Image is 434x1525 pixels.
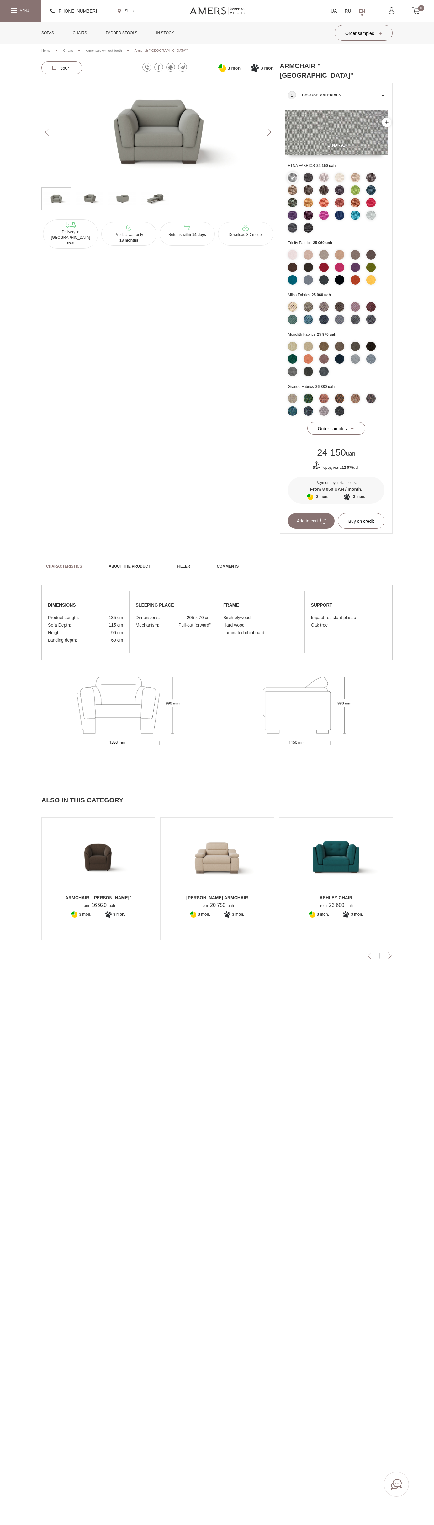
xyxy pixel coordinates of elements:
[141,189,169,208] img: Armchair
[41,49,50,52] span: Home
[366,354,376,364] img: Monolith - 85
[46,895,150,901] span: Armchair "[PERSON_NAME]"
[353,493,365,500] span: 3 mon.
[364,952,375,959] button: Previous
[284,822,388,908] a: Ashley chair Ashley chair from23 600uah
[218,64,226,72] svg: Purchase in parts from PrivatBank
[101,22,142,44] a: Padded stools
[304,342,313,351] img: Monolith - 04
[316,493,329,500] span: 3 mon.
[322,487,333,492] span: 8 050
[223,621,245,629] span: Hard wood
[317,447,346,457] span: 24 150
[200,902,234,908] p: from uah
[307,422,365,435] button: Order samples
[319,367,329,376] img: Monolith - 97
[63,48,73,53] a: Chairs
[288,330,384,339] span: Monolith Fabrics
[46,822,150,908] a: Armchair Armchair "[PERSON_NAME]" from16 920uah
[192,233,206,237] b: 14 days
[48,629,62,636] span: Height:
[348,519,374,524] span: Buy on credit
[313,241,332,245] span: 25 060 uah
[165,822,269,908] a: KELLY armchair [PERSON_NAME] armchair from20 750uah
[178,63,187,72] a: telegram
[288,394,297,403] img: Grande - 06
[43,189,70,208] img: Armchair
[359,7,365,15] a: EN
[165,822,269,891] img: KELLY armchair
[318,426,355,431] span: Order samples
[187,614,211,621] span: 205 x 70 cm
[304,315,313,324] img: Milos - 73
[288,239,384,247] span: Trinity Fabrics
[177,564,190,569] h2: Filler
[304,367,313,376] img: Monolith - 95
[317,451,355,457] span: uah
[109,614,123,621] span: 135 cm
[304,302,313,312] img: Milos - 09
[288,480,384,485] p: Payment by instalments:
[335,315,344,324] img: Milos - 84
[310,487,321,492] span: From
[335,487,363,492] span: UAH / month.
[165,895,269,901] span: [PERSON_NAME] armchair
[50,7,97,15] a: [PHONE_NUMBER]
[111,629,123,636] span: 99 cm
[41,795,393,805] h2: Also in this category
[223,629,264,636] span: Laminated chipboard
[220,232,271,238] p: Download 3D model
[109,564,151,569] h2: About the product
[366,394,376,403] img: Grande - 65
[45,229,96,246] p: Delivery in [GEOGRAPHIC_DATA]
[304,406,313,416] img: Grande - 77
[311,614,356,621] span: Impact-resistant plastic
[217,564,239,569] h2: Comments
[335,302,344,312] img: Milos - 20
[154,63,163,72] a: facebook
[418,5,424,11] span: 0
[111,636,123,644] span: 60 cm
[136,601,211,609] span: sleeping place
[312,293,331,297] span: 25 060 uah
[251,64,259,72] svg: Purchase in installments from Monobank
[86,49,122,52] span: Armchairs without berth
[41,80,275,184] img: Armchair
[223,601,299,609] span: frame
[311,621,328,629] span: Oak tree
[46,564,82,569] h2: Characteristics
[41,557,87,575] a: Characteristics
[280,61,352,80] h1: Armchair "[GEOGRAPHIC_DATA]"
[142,63,151,72] a: viber
[338,513,384,529] button: Buy on credit
[48,621,71,629] span: Sofa Depth:
[319,302,329,312] img: Milos - 16
[288,461,384,470] p: Передплата uah
[37,22,59,44] a: Sofas
[315,384,335,389] span: 26 880 uah
[351,394,360,403] img: Grande - 61
[351,342,360,351] img: Monolith - 20
[342,465,353,470] b: 12 075
[288,291,384,299] span: Milos Fabrics
[335,25,393,41] button: Order samples
[335,354,344,364] img: Monolith - 77
[319,394,329,403] img: Grande - 55
[208,902,228,908] span: 20 750
[151,22,178,44] a: in stock
[136,621,159,629] span: Mechanism:
[86,48,122,53] a: Armchairs without berth
[41,48,50,53] a: Home
[327,902,347,908] span: 23 600
[76,189,103,208] img: Armchair
[302,91,380,99] span: Choose materials
[288,513,335,529] button: Add to cart
[284,895,388,901] span: Ashley chair
[351,315,360,324] img: Milos - 94
[89,902,109,908] span: 16 920
[104,232,154,243] p: Product warranty
[351,354,360,364] img: Monolith - 84
[264,129,275,136] button: Next
[345,31,382,36] span: Order samples
[104,557,155,575] a: About the product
